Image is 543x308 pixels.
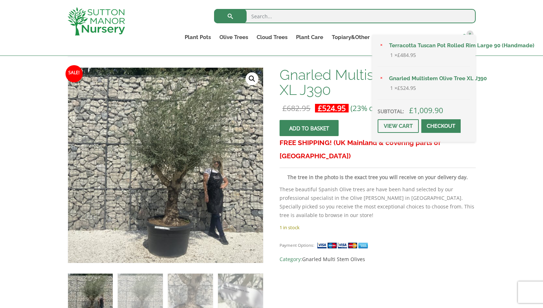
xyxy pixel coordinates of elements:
[397,52,416,58] bdi: 484.95
[280,185,475,220] p: These beautiful Spanish Olive trees are have been hand selected by our professional specialist in...
[215,32,252,42] a: Olive Trees
[328,32,374,42] a: Topiary&Other
[452,74,470,92] img: Gnarled Multistem Olive Tree XL J390
[292,32,328,42] a: Plant Care
[385,40,470,51] a: Terracotta Tuscan Pot Rolled Rim Large 90 (Handmade)
[457,32,476,42] a: 2
[466,30,474,38] span: 2
[374,32,398,42] a: About
[409,105,413,115] span: £
[318,103,322,113] span: £
[397,85,416,91] bdi: 524.95
[214,9,476,23] input: Search...
[252,32,292,42] a: Cloud Trees
[280,120,339,136] button: Add to basket
[280,223,475,232] p: 1 in stock
[280,255,475,264] span: Category:
[350,103,381,113] span: (23% off)
[246,72,258,85] a: View full-screen image gallery
[180,32,215,42] a: Plant Pots
[378,75,386,83] a: Remove Gnarled Multistem Olive Tree XL J390 from basket
[378,108,404,115] strong: Subtotal:
[317,242,370,249] img: payment supported
[68,7,125,35] img: logo
[287,174,468,181] strong: The tree in the photo is the exact tree you will receive on your delivery day.
[66,65,83,82] span: Sale!
[378,119,419,133] a: View cart
[390,51,416,59] span: 1 ×
[280,67,475,97] h1: Gnarled Multistem Olive Tree XL J390
[398,32,428,42] a: Delivery
[280,136,475,163] h3: FREE SHIPPING! (UK Mainland & covering parts of [GEOGRAPHIC_DATA])
[318,103,346,113] bdi: 524.95
[390,84,416,92] span: 1 ×
[428,32,457,42] a: Contact
[280,242,314,248] small: Payment Options:
[378,42,386,50] a: Remove Terracotta Tuscan Pot Rolled Rim Large 90 (Handmade) from basket
[452,41,470,59] img: Terracotta Tuscan Pot Rolled Rim Large 90 (Handmade)
[409,105,443,115] bdi: 1,009.90
[421,119,461,133] a: Checkout
[282,103,310,113] bdi: 682.95
[397,85,400,91] span: £
[397,52,400,58] span: £
[385,73,470,84] a: Gnarled Multistem Olive Tree XL J390
[302,256,365,263] a: Gnarled Multi Stem Olives
[282,103,287,113] span: £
